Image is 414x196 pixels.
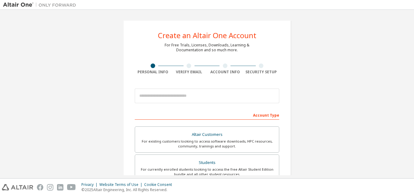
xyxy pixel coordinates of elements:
[67,184,76,191] img: youtube.svg
[99,182,144,187] div: Website Terms of Use
[243,70,280,74] div: Security Setup
[3,2,79,8] img: Altair One
[81,182,99,187] div: Privacy
[81,187,176,192] p: © 2025 Altair Engineering, Inc. All Rights Reserved.
[165,43,249,53] div: For Free Trials, Licenses, Downloads, Learning & Documentation and so much more.
[37,184,43,191] img: facebook.svg
[139,130,275,139] div: Altair Customers
[47,184,53,191] img: instagram.svg
[207,70,243,74] div: Account Info
[135,70,171,74] div: Personal Info
[144,182,176,187] div: Cookie Consent
[158,32,256,39] div: Create an Altair One Account
[139,139,275,149] div: For existing customers looking to access software downloads, HPC resources, community, trainings ...
[171,70,207,74] div: Verify Email
[135,110,279,120] div: Account Type
[139,158,275,167] div: Students
[57,184,63,191] img: linkedin.svg
[139,167,275,177] div: For currently enrolled students looking to access the free Altair Student Edition bundle and all ...
[2,184,33,191] img: altair_logo.svg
